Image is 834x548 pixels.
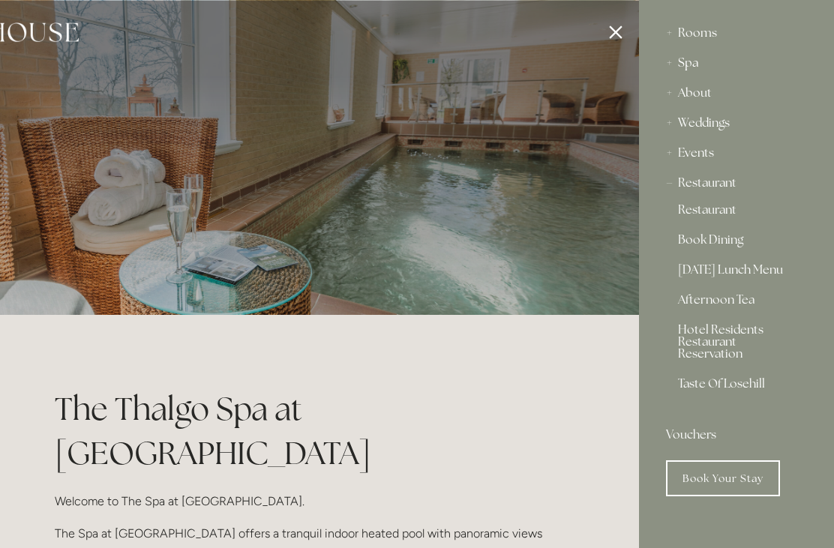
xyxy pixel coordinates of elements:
a: Restaurant [678,204,795,222]
div: About [666,78,807,108]
div: Spa [666,48,807,78]
div: Restaurant [666,168,807,198]
a: Afternoon Tea [678,294,795,312]
a: Taste Of Losehill [678,378,795,402]
a: Hotel Residents Restaurant Reservation [678,324,795,366]
a: Book Dining [678,234,795,252]
div: Weddings [666,108,807,138]
div: Events [666,138,807,168]
a: Vouchers [666,420,807,450]
a: [DATE] Lunch Menu [678,264,795,282]
div: Rooms [666,18,807,48]
a: Book Your Stay [666,460,780,496]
